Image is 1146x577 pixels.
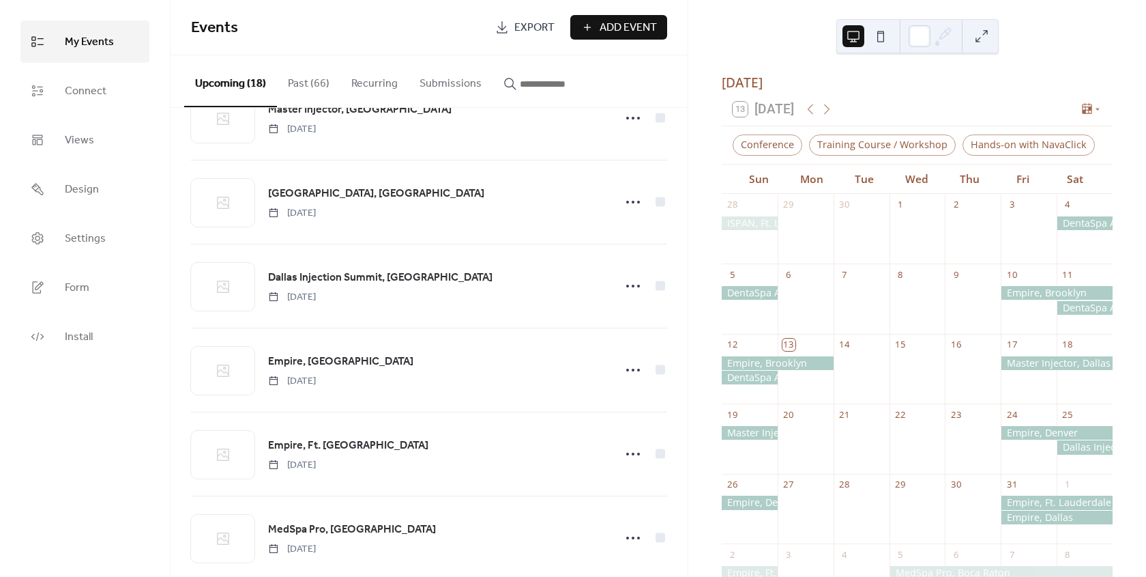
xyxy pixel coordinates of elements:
span: Export [514,20,555,36]
a: Empire, [GEOGRAPHIC_DATA] [268,353,413,371]
div: Hands-on with NavaClick [963,135,1095,156]
div: 8 [894,269,907,281]
div: Tue [838,165,891,194]
span: Dallas Injection Summit, [GEOGRAPHIC_DATA] [268,270,493,286]
div: Conference [733,135,802,156]
div: Empire, Dallas [1001,511,1113,524]
div: 3 [782,548,795,561]
span: Views [65,130,94,152]
div: 10 [1005,269,1018,281]
a: Design [20,168,149,210]
div: Empire, Denver [722,496,778,509]
div: 9 [950,269,963,281]
div: DentaSpa Academy, Miami [722,371,778,384]
span: Empire, [GEOGRAPHIC_DATA] [268,354,413,370]
div: 17 [1005,339,1018,351]
div: Master Injector, Dallas [722,426,778,440]
span: [DATE] [268,458,316,473]
div: Mon [785,165,838,194]
a: Form [20,266,149,309]
div: 6 [950,548,963,561]
div: ISPAN, Ft. Lauderdale [722,216,778,230]
span: Form [65,277,89,299]
div: 12 [726,339,739,351]
div: Sat [1049,165,1102,194]
div: Dallas Injection Summit, Dallas [1057,440,1113,454]
div: 28 [726,199,739,211]
div: 2 [950,199,963,211]
a: Settings [20,217,149,259]
a: Empire, Ft. [GEOGRAPHIC_DATA] [268,437,428,455]
a: Export [485,15,565,40]
a: Dallas Injection Summit, [GEOGRAPHIC_DATA] [268,269,493,287]
div: 30 [838,199,851,211]
div: 19 [726,408,739,421]
a: MedSpa Pro, [GEOGRAPHIC_DATA] [268,521,436,539]
a: Master Injector, [GEOGRAPHIC_DATA] [268,101,452,119]
div: 7 [838,269,851,281]
button: Past (66) [277,55,340,106]
div: Empire, Brooklyn [722,356,834,370]
div: 31 [1005,479,1018,491]
div: Sun [733,165,785,194]
button: Recurring [340,55,409,106]
div: 4 [838,548,851,561]
div: 2 [726,548,739,561]
div: 8 [1061,548,1074,561]
div: 30 [950,479,963,491]
a: Install [20,315,149,358]
span: Add Event [600,20,657,36]
div: DentaSpa Academy, Miami [1057,301,1113,315]
div: 28 [838,479,851,491]
div: 14 [838,339,851,351]
span: [DATE] [268,542,316,557]
div: 29 [894,479,907,491]
span: Install [65,326,93,348]
span: Settings [65,228,106,250]
button: Add Event [570,15,667,40]
div: Wed [891,165,943,194]
div: 23 [950,408,963,421]
div: 21 [838,408,851,421]
div: 29 [782,199,795,211]
div: 13 [782,339,795,351]
div: Fri [996,165,1048,194]
a: [GEOGRAPHIC_DATA], [GEOGRAPHIC_DATA] [268,185,484,203]
div: 1 [894,199,907,211]
div: 20 [782,408,795,421]
div: 16 [950,339,963,351]
div: 1 [1061,479,1074,491]
div: 7 [1005,548,1018,561]
span: My Events [65,31,114,53]
div: 25 [1061,408,1074,421]
div: 11 [1061,269,1074,281]
span: [DATE] [268,374,316,389]
div: 24 [1005,408,1018,421]
div: Training Course / Workshop [809,135,956,156]
div: Empire, Denver [1001,426,1113,440]
div: 4 [1061,199,1074,211]
span: Connect [65,81,106,102]
div: Empire, Brooklyn [1001,286,1113,300]
div: 6 [782,269,795,281]
div: 5 [894,548,907,561]
div: 15 [894,339,907,351]
div: 5 [726,269,739,281]
div: Thu [943,165,996,194]
a: Connect [20,70,149,112]
span: [DATE] [268,290,316,305]
div: DentaSpa Academy, Arizona [1057,216,1113,230]
div: 26 [726,479,739,491]
div: 18 [1061,339,1074,351]
div: 27 [782,479,795,491]
div: 22 [894,408,907,421]
div: 3 [1005,199,1018,211]
a: Views [20,119,149,161]
span: Master Injector, [GEOGRAPHIC_DATA] [268,102,452,118]
span: Design [65,179,99,201]
div: Master Injector, Dallas [1001,356,1113,370]
span: [DATE] [268,206,316,221]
